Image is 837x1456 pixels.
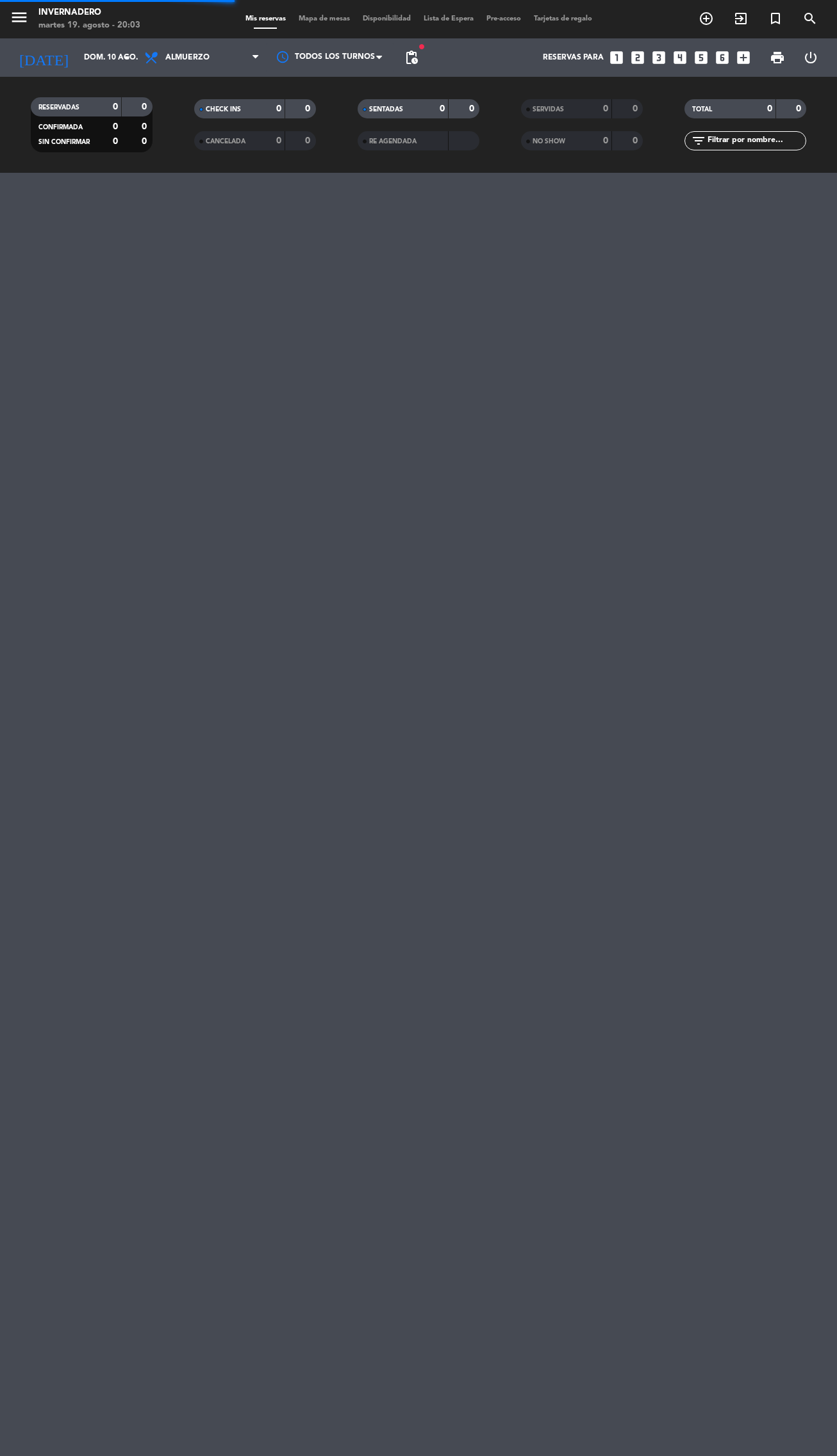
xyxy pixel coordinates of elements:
[356,15,417,22] span: Disponibilidad
[651,49,667,66] i: looks_3
[770,50,785,65] span: print
[10,8,29,31] button: menu
[206,106,241,113] span: CHECK INS
[480,15,527,22] span: Pre-acceso
[633,104,640,113] strong: 0
[417,15,480,22] span: Lista de Espera
[113,102,118,111] strong: 0
[239,15,292,22] span: Mis reservas
[802,11,818,26] i: search
[633,136,640,145] strong: 0
[418,43,426,51] span: fiber_manual_record
[735,49,752,66] i: add_box
[119,50,135,65] i: arrow_drop_down
[733,11,749,26] i: exit_to_app
[796,104,804,113] strong: 0
[404,50,419,65] span: pending_actions
[305,104,313,113] strong: 0
[603,104,608,113] strong: 0
[533,106,564,113] span: SERVIDAS
[305,136,313,145] strong: 0
[692,106,712,113] span: TOTAL
[803,50,818,65] i: power_settings_new
[706,134,806,148] input: Filtrar por nombre...
[672,49,688,66] i: looks_4
[693,49,709,66] i: looks_5
[142,137,149,146] strong: 0
[440,104,445,113] strong: 0
[10,8,29,27] i: menu
[369,106,403,113] span: SENTADAS
[38,139,90,145] span: SIN CONFIRMAR
[469,104,477,113] strong: 0
[608,49,625,66] i: looks_one
[276,104,281,113] strong: 0
[369,138,417,145] span: RE AGENDADA
[794,38,827,77] div: LOG OUT
[629,49,646,66] i: looks_two
[38,124,83,131] span: CONFIRMADA
[142,102,149,111] strong: 0
[714,49,731,66] i: looks_6
[292,15,356,22] span: Mapa de mesas
[38,19,140,32] div: martes 19. agosto - 20:03
[768,11,783,26] i: turned_in_not
[10,44,78,72] i: [DATE]
[38,6,140,19] div: Invernadero
[767,104,772,113] strong: 0
[113,137,118,146] strong: 0
[527,15,599,22] span: Tarjetas de regalo
[691,133,706,148] i: filter_list
[276,136,281,145] strong: 0
[699,11,714,26] i: add_circle_outline
[113,122,118,131] strong: 0
[543,53,604,62] span: Reservas para
[533,138,565,145] span: NO SHOW
[165,53,210,62] span: Almuerzo
[38,104,79,111] span: RESERVADAS
[603,136,608,145] strong: 0
[142,122,149,131] strong: 0
[206,138,245,145] span: CANCELADA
